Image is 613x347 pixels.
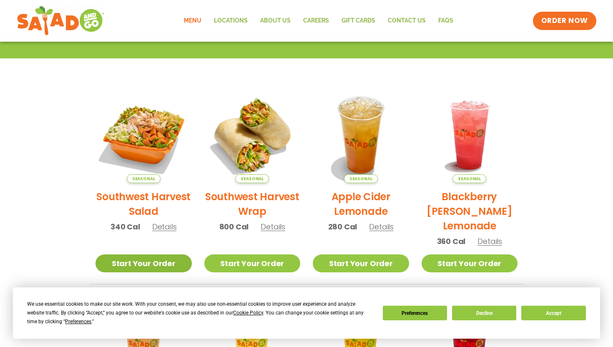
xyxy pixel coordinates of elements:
a: Start Your Order [313,254,409,272]
div: We use essential cookies to make our site work. With your consent, we may also use non-essential ... [27,300,372,326]
span: Seasonal [127,174,161,183]
a: Start Your Order [422,254,518,272]
span: 800 Cal [219,221,249,232]
a: Start Your Order [204,254,301,272]
button: Decline [452,306,516,320]
span: Seasonal [235,174,269,183]
span: Seasonal [452,174,486,183]
a: Contact Us [382,11,432,30]
span: Preferences [65,319,91,324]
span: Details [369,221,394,232]
img: new-SAG-logo-768×292 [17,4,105,38]
span: Seasonal [344,174,378,183]
h2: Blackberry [PERSON_NAME] Lemonade [422,189,518,233]
a: GIFT CARDS [335,11,382,30]
nav: Menu [178,11,460,30]
span: 360 Cal [437,236,466,247]
h2: Southwest Harvest Wrap [204,189,301,219]
button: Preferences [383,306,447,320]
a: ORDER NOW [533,12,596,30]
h2: Apple Cider Lemonade [313,189,409,219]
img: Product photo for Southwest Harvest Salad [95,87,192,183]
img: Product photo for Blackberry Bramble Lemonade [422,87,518,183]
a: FAQs [432,11,460,30]
span: Cookie Policy [233,310,263,316]
h2: Southwest Harvest Salad [95,189,192,219]
span: Details [477,236,502,246]
span: 340 Cal [111,221,140,232]
span: Details [261,221,285,232]
img: Product photo for Apple Cider Lemonade [313,87,409,183]
button: Accept [521,306,585,320]
a: Locations [208,11,254,30]
div: Cookie Consent Prompt [13,287,600,339]
a: Start Your Order [95,254,192,272]
span: ORDER NOW [541,16,588,26]
span: 280 Cal [328,221,357,232]
a: About Us [254,11,297,30]
a: Careers [297,11,335,30]
a: Menu [178,11,208,30]
span: Details [152,221,177,232]
img: Product photo for Southwest Harvest Wrap [204,87,301,183]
